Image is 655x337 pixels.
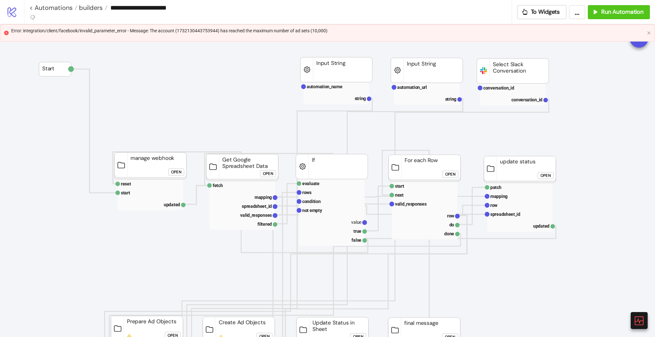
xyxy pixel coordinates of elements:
text: value [351,220,361,225]
button: Open [538,172,554,179]
button: Run Automation [588,5,650,19]
text: start [395,184,404,189]
text: string [355,96,366,101]
a: builders [77,4,107,11]
div: Open [171,168,181,176]
button: Open [260,170,276,177]
text: string [445,97,457,102]
text: next [395,192,404,198]
text: row [490,203,498,208]
text: spreadsheet_id [242,204,272,209]
text: row [447,213,454,218]
text: automation_name [307,84,343,89]
button: Open [168,168,184,176]
button: close [647,31,651,35]
text: mapping [255,195,272,200]
text: rows [302,190,312,195]
span: close-circle [4,31,9,35]
div: Error: integration/client/facebook/invalid_parameter_error - Message: The account (17321304437539... [11,27,644,34]
text: automation_url [397,85,427,90]
span: To Widgets [531,8,560,16]
text: valid_responses [395,201,427,207]
text: condition [302,199,321,204]
text: conversation_id [511,97,542,102]
text: not empty [302,208,322,213]
text: valid_responses [240,213,272,218]
button: ... [569,5,585,19]
text: evaluate [302,181,320,186]
text: start [121,190,130,195]
text: spreadsheet_id [490,212,520,217]
text: mapping [490,194,508,199]
span: Run Automation [601,8,643,16]
button: To Widgets [517,5,567,19]
span: builders [77,4,103,12]
div: Open [263,170,273,177]
text: conversation_id [483,85,514,90]
text: reset [121,181,131,186]
text: patch [490,185,501,190]
button: Open [442,171,458,178]
div: Open [445,171,455,178]
div: Open [541,172,551,179]
a: < Automations [29,4,77,11]
text: fetch [213,183,223,188]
